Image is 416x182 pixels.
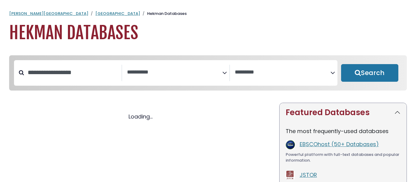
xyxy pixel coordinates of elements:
[235,69,330,76] textarea: Search
[9,55,407,91] nav: Search filters
[140,11,187,17] li: Hekman Databases
[9,11,88,16] a: [PERSON_NAME][GEOGRAPHIC_DATA]
[341,64,398,82] button: Submit for Search Results
[9,112,272,121] div: Loading...
[95,11,140,16] a: [GEOGRAPHIC_DATA]
[9,23,407,43] h1: Hekman Databases
[286,152,400,163] div: Powerful platform with full-text databases and popular information.
[300,140,379,148] a: EBSCOhost (50+ Databases)
[24,67,122,77] input: Search database by title or keyword
[286,127,400,135] p: The most frequently-used databases
[280,103,407,122] button: Featured Databases
[127,69,223,76] textarea: Search
[9,11,407,17] nav: breadcrumb
[300,171,317,179] a: JSTOR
